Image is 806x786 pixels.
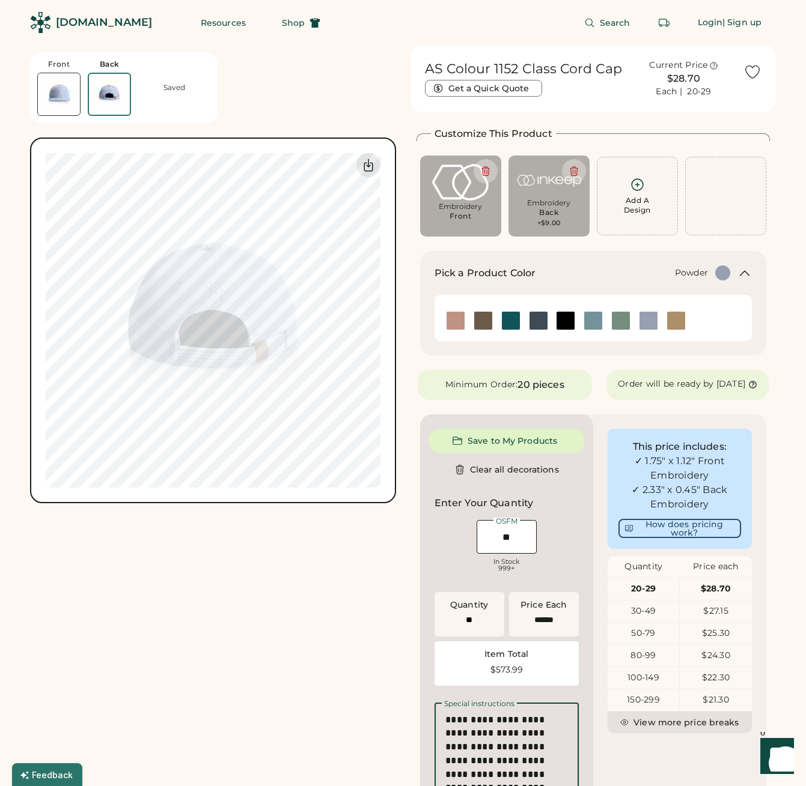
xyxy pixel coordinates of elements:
[517,164,581,197] img: NEW Logo - WHITE.svg
[667,312,685,330] img: Khaki Swatch Image
[474,312,492,330] img: Walnut Swatch Image
[447,312,465,330] div: Hazy Pink
[267,11,335,35] button: Shop
[618,454,741,512] div: ✓ 1.75" x 1.12" Front Embroidery ✓ 2.33" x 0.45" Back Embroidery
[450,211,472,221] div: Front
[667,312,685,330] div: Khaki
[442,665,572,674] div: $573.99
[282,19,305,27] span: Shop
[429,164,493,201] img: Icon - WHITE STROKE.svg
[445,379,518,391] div: Minimum Order:
[600,19,630,27] span: Search
[48,59,70,69] div: Front
[517,198,581,208] div: Embroidery
[680,561,752,573] div: Price each
[722,17,762,29] div: | Sign up
[680,672,752,684] div: $22.30
[493,518,520,525] div: OSFM
[680,694,752,706] div: $21.30
[521,599,567,611] div: Price Each
[570,11,645,35] button: Search
[539,208,558,217] div: Back
[680,583,752,595] div: $28.70
[163,83,185,92] div: Saved
[618,519,741,538] button: How does pricing work?
[675,267,709,279] div: Powder
[502,312,520,330] div: Atlantic
[477,558,537,572] div: In Stock 999+
[30,12,51,33] img: Rendered Logo - Screens
[680,627,752,639] div: $25.30
[56,15,152,30] div: [DOMAIN_NAME]
[640,312,658,330] div: Powder
[608,561,680,573] div: Quantity
[447,312,465,330] img: Hazy Pink Swatch Image
[429,429,585,453] button: Save to My Products
[749,732,801,784] iframe: Front Chat
[435,496,534,510] h2: Enter Your Quantity
[435,266,536,280] h2: Pick a Product Color
[698,17,723,29] div: Login
[442,700,517,707] div: Special instructions
[608,650,680,662] div: 80-99
[608,627,680,639] div: 50-79
[517,378,564,392] div: 20 pieces
[584,312,602,330] img: Slate Blue Swatch Image
[618,378,714,390] div: Order will be ready by
[450,599,488,611] div: Quantity
[608,694,680,706] div: 150-299
[38,73,80,115] img: AS Colour 1152 Powder Front Thumbnail
[89,74,130,115] img: AS Colour 1152 Powder Back Thumbnail
[608,672,680,684] div: 100-149
[612,312,630,330] div: Sage
[680,650,752,662] div: $24.30
[425,61,622,77] h1: AS Colour 1152 Class Cord Cap
[186,11,260,35] button: Resources
[557,312,575,330] div: Black
[356,153,380,177] div: Download Back Mockup
[474,159,498,183] button: Delete this decoration.
[474,312,492,330] div: Walnut
[429,202,493,211] div: Embroidery
[612,312,630,330] img: Sage Swatch Image
[608,712,752,733] button: View more price breaks
[100,59,120,69] div: Back
[425,80,542,97] button: Get a Quick Quote
[435,127,552,141] h2: Customize This Product
[656,86,711,98] div: Each | 20-29
[649,59,707,71] div: Current Price
[608,605,680,617] div: 30-49
[680,605,752,617] div: $27.15
[631,71,736,86] div: $28.70
[429,458,585,482] button: Clear all decorations
[557,312,575,330] img: Black Swatch Image
[624,196,651,215] div: Add A Design
[584,312,602,330] div: Slate Blue
[502,312,520,330] img: Atlantic Swatch Image
[716,378,746,390] div: [DATE]
[537,219,561,228] div: +$9.00
[484,648,528,661] div: Item Total
[530,312,548,330] div: Petrol Blue
[640,312,658,330] img: Powder Swatch Image
[530,312,548,330] img: Petrol Blue Swatch Image
[562,159,586,183] button: Delete this decoration.
[608,583,680,595] div: 20-29
[618,440,741,454] div: This price includes:
[652,11,676,35] button: Retrieve an order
